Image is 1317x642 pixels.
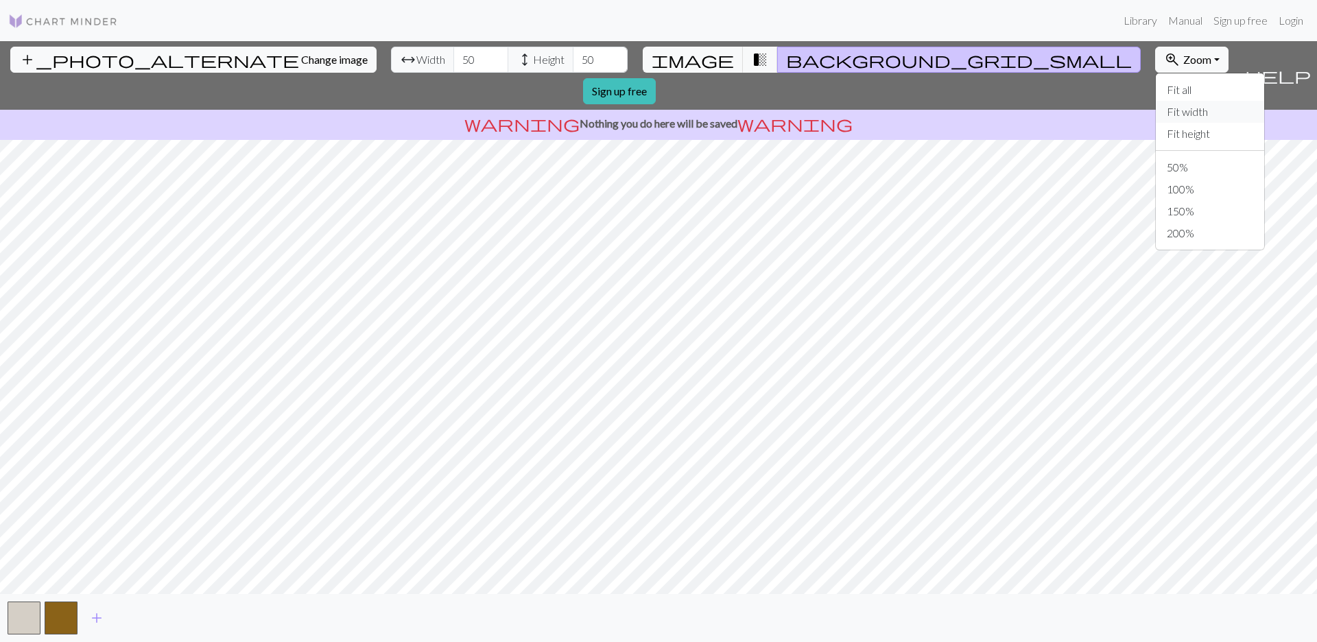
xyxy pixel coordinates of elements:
[752,50,768,69] span: transition_fade
[517,50,533,69] span: height
[1239,41,1317,110] button: Help
[1245,66,1311,85] span: help
[1156,123,1264,145] button: Fit height
[464,114,580,133] span: warning
[400,50,416,69] span: arrow_range
[1156,178,1264,200] button: 100%
[1156,79,1264,101] button: Fit all
[583,78,656,104] a: Sign up free
[1208,7,1273,34] a: Sign up free
[8,13,118,29] img: Logo
[1163,7,1208,34] a: Manual
[416,51,445,68] span: Width
[5,115,1312,132] p: Nothing you do here will be saved
[10,47,377,73] button: Change image
[88,608,105,628] span: add
[533,51,565,68] span: Height
[1155,47,1229,73] button: Zoom
[1164,50,1180,69] span: zoom_in
[19,50,299,69] span: add_photo_alternate
[1183,53,1211,66] span: Zoom
[1273,7,1309,34] a: Login
[737,114,853,133] span: warning
[80,605,114,631] button: Add color
[1118,7,1163,34] a: Library
[1156,200,1264,222] button: 150%
[786,50,1132,69] span: background_grid_small
[1156,222,1264,244] button: 200%
[652,50,734,69] span: image
[1156,156,1264,178] button: 50%
[1156,101,1264,123] button: Fit width
[301,53,368,66] span: Change image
